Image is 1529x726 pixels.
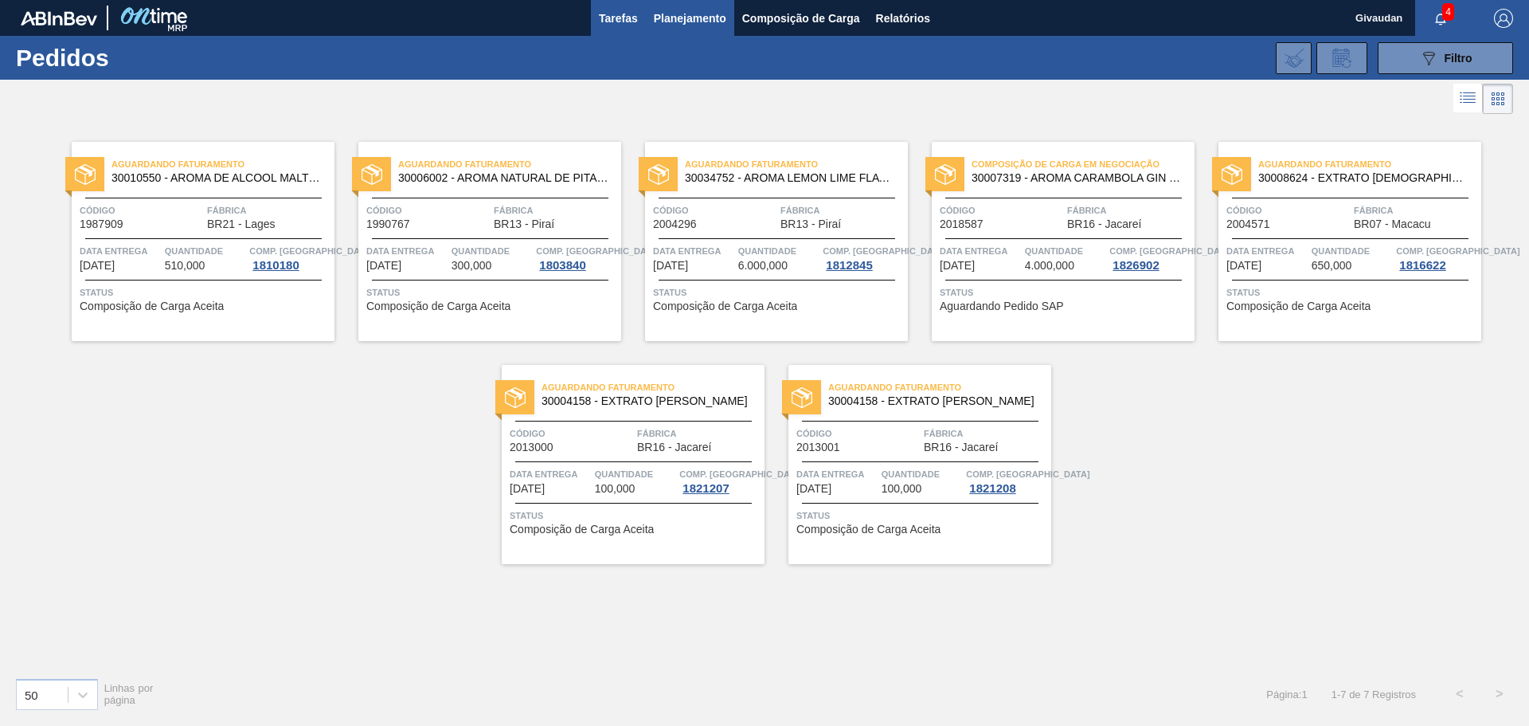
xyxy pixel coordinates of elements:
button: > [1480,674,1519,714]
div: 1810180 [249,259,302,272]
span: BR21 - Lages [207,218,276,230]
span: BR16 - Jacareí [637,441,711,453]
span: Aguardando Faturamento [111,156,334,172]
span: Composição de Carga Aceita [366,300,510,312]
span: 1987909 [80,218,123,230]
span: Quantidade [882,466,963,482]
img: status [792,387,812,408]
img: status [935,164,956,185]
span: Comp. Carga [966,466,1089,482]
div: Solicitação de Revisão de Pedidos [1316,42,1367,74]
img: status [75,164,96,185]
span: BR16 - Jacareí [924,441,998,453]
span: 4.000,000 [1025,260,1074,272]
div: 1821207 [679,482,732,495]
span: 2018587 [940,218,983,230]
span: 30008624 - EXTRATO AROMATICO WBMIX [1258,172,1468,184]
h1: Pedidos [16,49,254,67]
div: 1803840 [536,259,589,272]
span: Composição de Carga em Negociação [972,156,1195,172]
span: Aguardando Faturamento [398,156,621,172]
span: 30004158 - EXTRATO DE ZIMBRO [828,395,1038,407]
span: Composição de Carga Aceita [1226,300,1371,312]
a: statusComposição de Carga em Negociação30007319 - AROMA CARAMBOLA GIN TONICCódigo2018587FábricaBR... [908,142,1195,341]
img: status [362,164,382,185]
span: 2004571 [1226,218,1270,230]
span: Comp. Carga [536,243,659,259]
span: Código [80,202,203,218]
span: Status [366,285,617,300]
span: BR13 - Piraí [780,218,841,230]
a: statusAguardando Faturamento30004158 - EXTRATO [PERSON_NAME]Código2013001FábricaBR16 - JacareíDat... [764,365,1051,564]
span: Status [510,508,761,524]
span: Fábrica [780,202,904,218]
span: 100,000 [595,483,635,495]
span: Filtro [1445,52,1472,65]
button: < [1440,674,1480,714]
a: statusAguardando Faturamento30010550 - AROMA DE ALCOOL MALTE LH-066-507-0Código1987909FábricaBR21... [48,142,334,341]
a: Comp. [GEOGRAPHIC_DATA]1810180 [249,243,330,272]
span: Composição de Carga Aceita [796,524,940,536]
span: 02/09/2025 [366,260,401,272]
button: Notificações [1415,7,1466,29]
span: Data entrega [366,243,448,259]
span: Data entrega [940,243,1021,259]
a: statusAguardando Faturamento30004158 - EXTRATO [PERSON_NAME]Código2013000FábricaBR16 - JacareíDat... [478,365,764,564]
span: Status [796,508,1047,524]
span: Página : 1 [1266,689,1307,700]
div: 50 [25,688,38,701]
span: Fábrica [207,202,330,218]
span: Quantidade [738,243,819,259]
span: Data entrega [653,243,734,259]
span: Código [653,202,776,218]
span: Código [510,426,633,441]
span: Código [940,202,1063,218]
span: Código [796,426,920,441]
span: Código [1226,202,1350,218]
span: Fábrica [494,202,617,218]
div: Visão em Cards [1483,84,1513,114]
span: Comp. Carga [823,243,946,259]
span: Fábrica [1067,202,1191,218]
span: Fábrica [637,426,761,441]
span: Quantidade [165,243,246,259]
a: Comp. [GEOGRAPHIC_DATA]1826902 [1109,243,1191,272]
img: status [505,387,526,408]
span: Planejamento [654,9,726,28]
span: 1 - 7 de 7 Registros [1332,689,1416,700]
span: 08/09/2025 [940,260,975,272]
span: Comp. Carga [1396,243,1519,259]
button: Filtro [1378,42,1513,74]
span: Data entrega [80,243,161,259]
img: status [1222,164,1242,185]
span: Quantidade [452,243,533,259]
a: Comp. [GEOGRAPHIC_DATA]1821208 [966,466,1047,495]
span: Aguardando Pedido SAP [940,300,1064,312]
span: Composição de Carga Aceita [510,524,654,536]
span: 510,000 [165,260,205,272]
span: 30004158 - EXTRATO DE ZIMBRO [542,395,752,407]
span: 2013001 [796,441,840,453]
span: Comp. Carga [1109,243,1233,259]
span: 23/09/2025 [796,483,831,495]
span: 1990767 [366,218,410,230]
span: 4 [1442,3,1454,21]
span: Comp. Carga [679,466,803,482]
div: 1812845 [823,259,875,272]
img: TNhmsLtSVTkK8tSr43FrP2fwEKptu5GPRR3wAAAABJRU5ErkJggg== [21,11,97,26]
span: 2013000 [510,441,553,453]
span: 650,000 [1312,260,1352,272]
span: Composição de Carga Aceita [80,300,224,312]
a: statusAguardando Faturamento30006002 - AROMA NATURAL DE PITAIA MIKESCódigo1990767FábricaBR13 - Pi... [334,142,621,341]
span: Linhas por página [104,682,154,706]
span: Aguardando Faturamento [1258,156,1481,172]
div: Visão em Lista [1453,84,1483,114]
span: 2004296 [653,218,697,230]
a: Comp. [GEOGRAPHIC_DATA]1821207 [679,466,761,495]
div: 1816622 [1396,259,1449,272]
span: Data entrega [1226,243,1308,259]
div: 1821208 [966,482,1019,495]
span: 30007319 - AROMA CARAMBOLA GIN TONIC [972,172,1182,184]
span: Data entrega [510,466,591,482]
span: Status [940,285,1191,300]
